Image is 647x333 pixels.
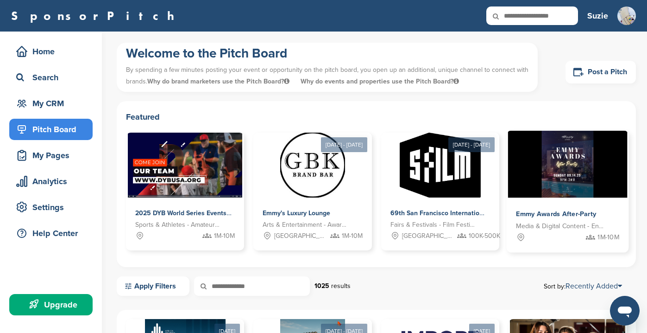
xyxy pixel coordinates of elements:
a: Sponsorpitch & Emmy Awards After-Party Media & Digital Content - Entertainment 1M-10M [506,131,628,253]
img: Sponsorpitch & [128,133,242,198]
p: By spending a few minutes posting your event or opportunity on the pitch board, you open up an ad... [126,62,528,90]
a: SponsorPitch [11,10,180,22]
span: Fairs & Festivals - Film Festival [390,220,476,230]
span: 100K-500K [469,231,500,241]
h3: Suzie [587,9,608,22]
a: Post a Pitch [565,61,636,83]
img: Sponsorpitch & [508,131,628,198]
a: My CRM [9,93,93,114]
a: Help Center [9,223,93,244]
h2: Featured [126,110,627,123]
span: 1M-10M [214,231,235,241]
span: [GEOGRAPHIC_DATA], [GEOGRAPHIC_DATA] [402,231,455,241]
img: Sponsorpitch & [280,133,345,198]
div: My Pages [14,147,93,164]
span: Emmy Awards After-Party [516,210,596,218]
span: 2025 DYB World Series Events [135,209,226,217]
span: Why do brand marketers use the Pitch Board? [147,77,291,85]
span: 1M-10M [597,232,619,243]
span: Emmy's Luxury Lounge [263,209,330,217]
a: [DATE] - [DATE] Sponsorpitch & 69th San Francisco International Film Festival Fairs & Festivals -... [381,118,499,250]
div: Search [14,69,93,86]
a: Apply Filters [117,276,189,296]
span: Sports & Athletes - Amateur Sports Leagues [135,220,221,230]
span: results [331,282,351,290]
a: [DATE] - [DATE] Sponsorpitch & Emmy's Luxury Lounge Arts & Entertainment - Award Show [GEOGRAPHIC... [253,118,371,250]
div: My CRM [14,95,93,112]
span: [GEOGRAPHIC_DATA], [GEOGRAPHIC_DATA] [274,231,327,241]
span: Media & Digital Content - Entertainment [516,221,605,232]
div: Help Center [14,225,93,242]
strong: 1025 [314,282,329,290]
a: Analytics [9,171,93,192]
div: [DATE] - [DATE] [448,137,495,152]
iframe: Button to launch messaging window [610,296,640,326]
div: Pitch Board [14,121,93,138]
a: Recently Added [565,282,622,291]
a: Home [9,41,93,62]
div: Upgrade [14,296,93,313]
a: Search [9,67,93,88]
div: Home [14,43,93,60]
a: Suzie [587,6,608,26]
div: [DATE] - [DATE] [321,137,367,152]
span: 1M-10M [342,231,363,241]
a: Upgrade [9,294,93,315]
span: Why do events and properties use the Pitch Board? [301,77,459,85]
a: Settings [9,197,93,218]
span: Arts & Entertainment - Award Show [263,220,348,230]
span: Sort by: [544,282,622,290]
div: Settings [14,199,93,216]
span: 69th San Francisco International Film Festival [390,209,529,217]
a: My Pages [9,145,93,166]
a: Pitch Board [9,119,93,140]
h1: Welcome to the Pitch Board [126,45,528,62]
div: Analytics [14,173,93,190]
a: Sponsorpitch & 2025 DYB World Series Events Sports & Athletes - Amateur Sports Leagues 1M-10M [126,133,244,250]
img: Sponsorpitch & [400,133,481,198]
